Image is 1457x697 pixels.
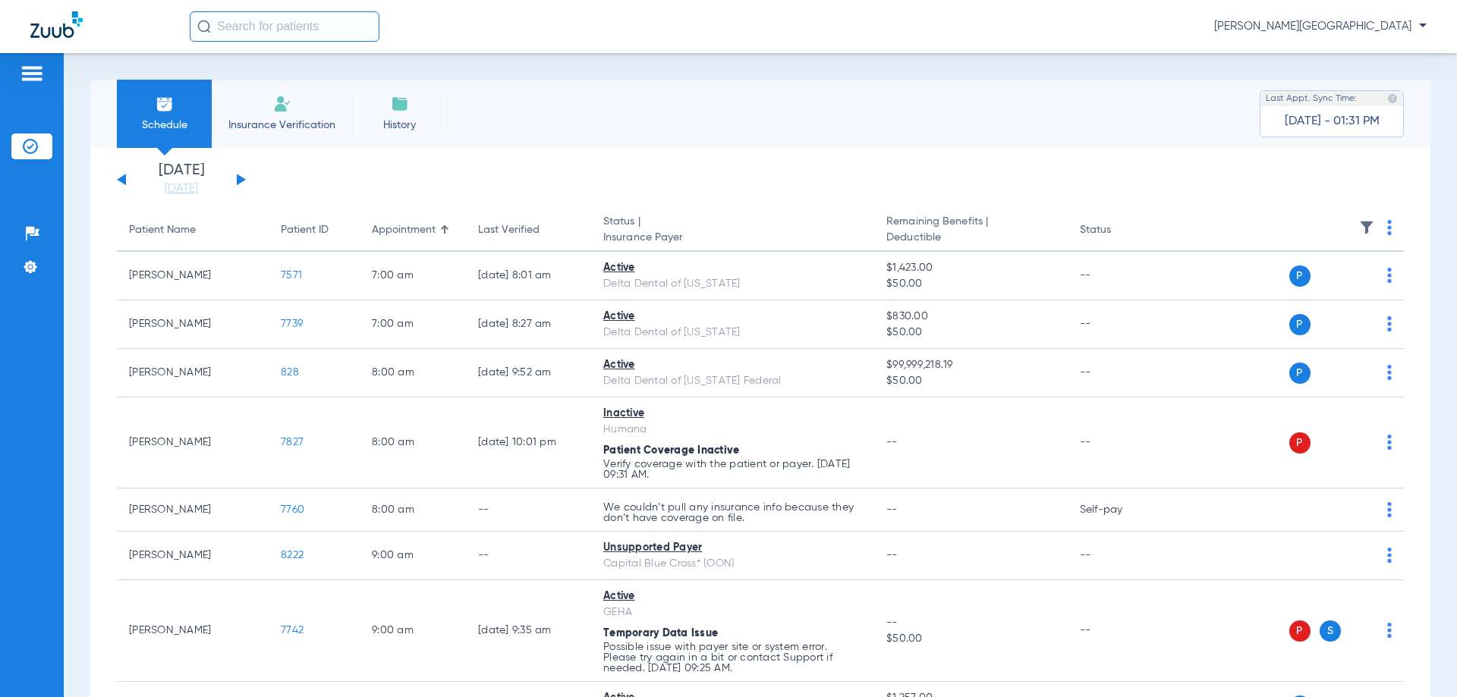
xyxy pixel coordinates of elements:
td: [PERSON_NAME] [117,252,269,300]
td: [PERSON_NAME] [117,397,269,488]
td: [DATE] 10:01 PM [466,397,591,488]
div: Inactive [603,406,862,422]
span: -- [886,437,898,447]
td: 9:00 AM [360,580,466,682]
img: hamburger-icon [20,64,44,83]
div: Capital Blue Cross* (OON) [603,556,862,572]
div: Last Verified [478,222,540,238]
td: -- [1068,300,1170,349]
div: Delta Dental of [US_STATE] [603,325,862,341]
img: filter.svg [1359,220,1374,235]
span: $830.00 [886,309,1055,325]
img: History [391,95,409,113]
p: Possible issue with payer site or system error. Please try again in a bit or contact Support if n... [603,642,862,673]
div: Last Verified [478,222,579,238]
span: 7571 [281,270,302,281]
span: 7742 [281,625,304,636]
span: 7739 [281,319,303,329]
span: Temporary Data Issue [603,628,718,639]
td: 9:00 AM [360,532,466,580]
div: Delta Dental of [US_STATE] Federal [603,373,862,389]
img: group-dot-blue.svg [1387,435,1392,450]
td: 8:00 AM [360,349,466,397]
img: Search Icon [197,20,211,33]
div: GEHA [603,604,862,620]
div: Active [603,309,862,325]
span: $99,999,218.19 [886,357,1055,373]
span: History [363,118,436,133]
td: [PERSON_NAME] [117,488,269,532]
span: -- [886,550,898,560]
span: [PERSON_NAME][GEOGRAPHIC_DATA] [1214,19,1427,34]
li: [DATE] [136,163,227,196]
input: Search for patients [190,11,379,42]
td: -- [1068,252,1170,300]
img: group-dot-blue.svg [1387,623,1392,638]
td: [DATE] 8:01 AM [466,252,591,300]
span: $50.00 [886,373,1055,389]
img: Schedule [156,95,174,113]
td: 8:00 AM [360,397,466,488]
div: Patient ID [281,222,329,238]
div: Unsupported Payer [603,540,862,556]
span: P [1289,432,1311,454]
span: 7827 [281,437,304,447]
span: 828 [281,367,299,378]
td: -- [1068,532,1170,580]
td: 8:00 AM [360,488,466,532]
img: last sync help info [1387,93,1398,104]
td: 7:00 AM [360,252,466,300]
th: Status [1068,209,1170,252]
th: Remaining Benefits | [874,209,1067,252]
span: P [1289,265,1311,287]
img: Zuub Logo [30,11,83,38]
span: Schedule [128,118,200,133]
span: Deductible [886,230,1055,246]
span: 8222 [281,550,304,560]
th: Status | [591,209,874,252]
span: P [1289,363,1311,384]
div: Humana [603,422,862,438]
span: P [1289,620,1311,642]
img: group-dot-blue.svg [1387,548,1392,563]
span: $1,423.00 [886,260,1055,276]
span: Insurance Verification [223,118,341,133]
span: $50.00 [886,631,1055,647]
p: Verify coverage with the patient or payer. [DATE] 09:31 AM. [603,459,862,480]
img: group-dot-blue.svg [1387,502,1392,517]
td: [PERSON_NAME] [117,580,269,682]
td: [PERSON_NAME] [117,300,269,349]
span: Insurance Payer [603,230,862,246]
div: Active [603,357,862,373]
img: group-dot-blue.svg [1387,316,1392,331]
div: Active [603,589,862,604]
td: 7:00 AM [360,300,466,349]
img: group-dot-blue.svg [1387,365,1392,380]
td: [DATE] 9:52 AM [466,349,591,397]
span: 7760 [281,504,304,515]
span: $50.00 [886,276,1055,292]
a: [DATE] [136,181,227,196]
span: P [1289,314,1311,335]
td: -- [466,488,591,532]
span: -- [886,615,1055,631]
span: S [1320,620,1341,642]
td: [DATE] 9:35 AM [466,580,591,682]
span: -- [886,504,898,515]
div: Appointment [372,222,436,238]
span: Patient Coverage Inactive [603,445,739,456]
div: Patient Name [129,222,196,238]
div: Active [603,260,862,276]
div: Patient ID [281,222,348,238]
td: [PERSON_NAME] [117,349,269,397]
p: We couldn’t pull any insurance info because they don’t have coverage on file. [603,502,862,523]
div: Patient Name [129,222,256,238]
td: -- [1068,349,1170,397]
div: Appointment [372,222,454,238]
span: $50.00 [886,325,1055,341]
td: -- [1068,397,1170,488]
td: [DATE] 8:27 AM [466,300,591,349]
td: [PERSON_NAME] [117,532,269,580]
td: -- [466,532,591,580]
span: Last Appt. Sync Time: [1266,91,1357,106]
